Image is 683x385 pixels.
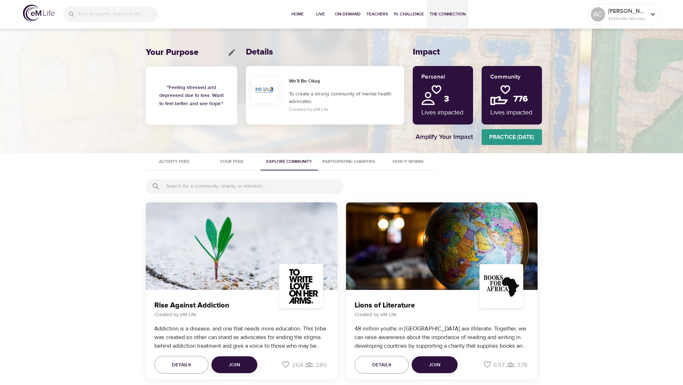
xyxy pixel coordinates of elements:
[207,158,256,165] span: Your Feed
[430,10,466,18] span: The Connection
[289,10,306,18] span: Home
[413,47,538,57] h2: Impact
[154,301,329,310] h3: Rise Against Addiction
[416,133,473,141] h4: Amplify Your Impact
[346,202,538,290] div: Paella dish
[372,361,391,370] span: Details
[394,10,424,18] span: 1% Challenge
[226,47,237,58] button: edit
[154,324,329,350] p: Addiction is a disease, and one that needs more education. This tribe was created so other can st...
[440,88,463,104] h2: 3
[493,360,505,370] p: 697
[322,158,375,165] span: Participating Charities
[315,360,327,370] p: 289
[312,10,329,18] span: Live
[421,85,441,105] img: personal.png
[591,7,605,22] div: AC
[146,202,337,290] div: Paella dish
[154,310,329,319] p: Created by eM Life
[355,301,529,310] h3: Lions of Literature
[23,5,55,22] img: logo
[166,181,344,192] input: Search for a community, charity, or intention...
[482,129,542,145] a: Practice [DATE]
[355,310,529,319] p: Created by eM Life
[366,10,388,18] span: Teachers
[608,7,646,15] p: [PERSON_NAME] 1962
[355,324,529,350] p: 48 million youths in [GEOGRAPHIC_DATA] are illiterate. Together, we can raise awareness about the...
[265,158,314,165] span: Explore Community
[154,356,209,374] button: Details
[78,6,158,22] input: Find programs, teachers, etc...
[429,361,440,370] span: Join
[229,361,240,370] span: Join
[517,360,527,370] p: 378
[355,356,409,374] button: Details
[421,73,463,81] h5: Personal
[335,10,361,18] span: On-Demand
[149,69,234,122] h6: " Feeling stressed and depressed due to loss. Want to feel better and see hope. "
[292,360,303,370] p: 264
[384,158,432,165] span: How It Works
[421,108,463,117] p: Lives impacted
[289,90,401,105] p: To create a strong community of mental health advocates.
[289,77,401,85] h6: We’ll Be Okay
[246,47,404,57] h2: Details
[412,356,458,374] button: Join
[490,108,533,117] p: Lives impacted
[150,158,199,165] span: Activity Feed
[608,15,646,22] p: 39 Mindful Minutes
[146,47,198,58] h2: Your Purpose
[490,85,510,105] img: community.png
[211,356,257,374] button: Join
[172,361,191,370] span: Details
[510,88,533,104] h2: 776
[482,132,542,142] span: Practice [DATE]
[289,106,401,113] p: Created by eM Life
[490,73,533,81] h5: Community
